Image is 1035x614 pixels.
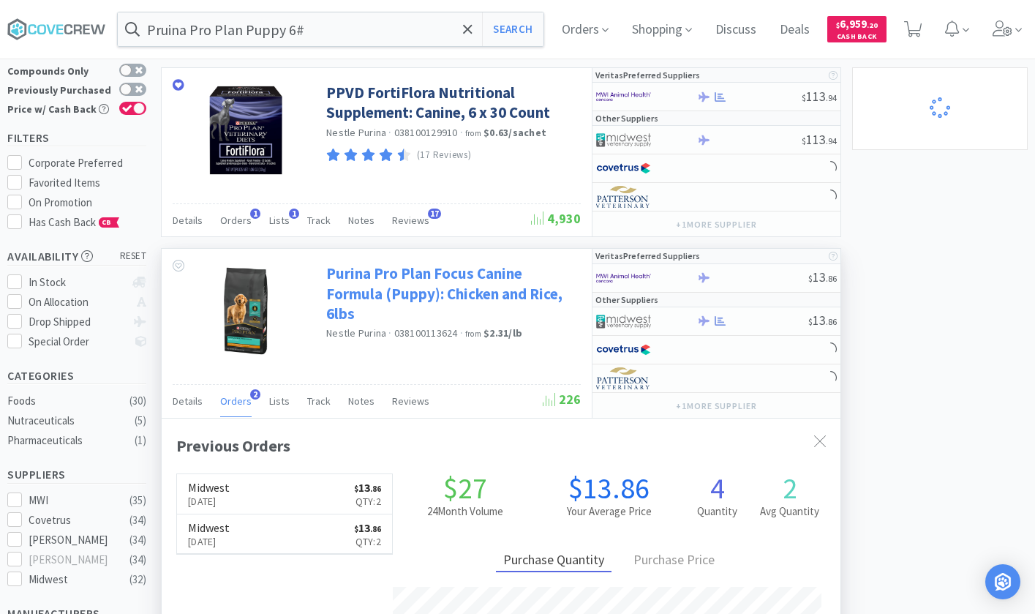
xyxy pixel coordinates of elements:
[307,394,331,408] span: Track
[417,148,472,163] p: (17 Reviews)
[753,473,826,503] h1: 2
[354,480,381,495] span: 13
[120,249,147,264] span: reset
[465,329,481,339] span: from
[595,293,658,307] p: Other Suppliers
[428,209,441,219] span: 17
[394,326,458,340] span: 038100113624
[370,524,381,534] span: . 86
[29,293,126,311] div: On Allocation
[802,135,806,146] span: $
[354,493,381,509] p: Qty: 2
[496,550,611,572] div: Purchase Quantity
[135,432,146,449] div: ( 1 )
[29,274,126,291] div: In Stock
[827,10,887,49] a: $6,959.20Cash Back
[7,102,112,114] div: Price w/ Cash Back
[808,316,813,327] span: $
[682,503,754,520] h2: Quantity
[596,310,651,332] img: 4dd14cff54a648ac9e977f0c5da9bc2e_5.png
[836,33,878,42] span: Cash Back
[543,391,581,408] span: 226
[460,326,463,340] span: ·
[802,88,837,105] span: 113
[326,83,577,123] a: PPVD FortiFlora Nutritional Supplement: Canine, 6 x 30 Count
[710,23,762,37] a: Discuss
[99,218,114,227] span: CB
[129,531,146,549] div: ( 34 )
[808,273,813,284] span: $
[198,263,293,359] img: 719d51350e184d5a8aa8aa151e44fe21_409429.jpeg
[394,126,458,139] span: 038100129910
[482,12,543,46] button: Search
[483,126,546,139] strong: $0.63 / sachet
[29,551,119,569] div: [PERSON_NAME]
[669,396,764,416] button: +1more supplier
[826,135,837,146] span: . 94
[808,312,837,329] span: 13
[393,503,537,520] h2: 24 Month Volume
[29,531,119,549] div: [PERSON_NAME]
[29,174,147,192] div: Favorited Items
[774,23,816,37] a: Deals
[753,503,826,520] h2: Avg Quantity
[348,214,375,227] span: Notes
[220,214,252,227] span: Orders
[985,564,1020,599] div: Open Intercom Messenger
[29,154,147,172] div: Corporate Preferred
[188,493,230,509] p: [DATE]
[836,17,878,31] span: 6,959
[392,394,429,408] span: Reviews
[669,214,764,235] button: +1more supplier
[354,484,358,494] span: $
[220,394,252,408] span: Orders
[129,392,146,410] div: ( 30 )
[326,263,577,323] a: Purina Pro Plan Focus Canine Formula (Puppy): Chicken and Rice, 6lbs
[188,533,230,550] p: [DATE]
[7,83,112,95] div: Previously Purchased
[802,131,837,148] span: 113
[460,126,463,139] span: ·
[129,551,146,569] div: ( 34 )
[135,412,146,430] div: ( 5 )
[836,20,840,30] span: $
[188,482,230,493] h6: Midwest
[269,394,290,408] span: Lists
[29,571,119,588] div: Midwest
[354,533,381,550] p: Qty: 2
[537,473,681,503] h1: $13.86
[393,473,537,503] h1: $27
[7,130,146,146] h5: Filters
[7,392,126,410] div: Foods
[626,550,722,572] div: Purchase Price
[596,86,651,108] img: f6b2451649754179b5b4e0c70c3f7cb0_2.png
[596,267,651,289] img: f6b2451649754179b5b4e0c70c3f7cb0_2.png
[269,214,290,227] span: Lists
[7,367,146,384] h5: Categories
[173,394,203,408] span: Details
[682,473,754,503] h1: 4
[388,126,391,139] span: ·
[826,92,837,103] span: . 94
[802,92,806,103] span: $
[826,316,837,327] span: . 86
[177,474,392,514] a: Midwest[DATE]$13.86Qty:2
[354,520,381,535] span: 13
[7,64,112,76] div: Compounds Only
[29,313,126,331] div: Drop Shipped
[867,20,878,30] span: . 20
[826,273,837,284] span: . 86
[173,214,203,227] span: Details
[250,209,260,219] span: 1
[596,367,651,389] img: f5e969b455434c6296c6d81ef179fa71_3.png
[537,503,681,520] h2: Your Average Price
[370,484,381,494] span: . 86
[29,492,119,509] div: MWI
[7,248,146,265] h5: Availability
[388,326,391,340] span: ·
[29,333,126,351] div: Special Order
[596,186,651,208] img: f5e969b455434c6296c6d81ef179fa71_3.png
[595,249,700,263] p: Veritas Preferred Suppliers
[465,128,481,138] span: from
[289,209,299,219] span: 1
